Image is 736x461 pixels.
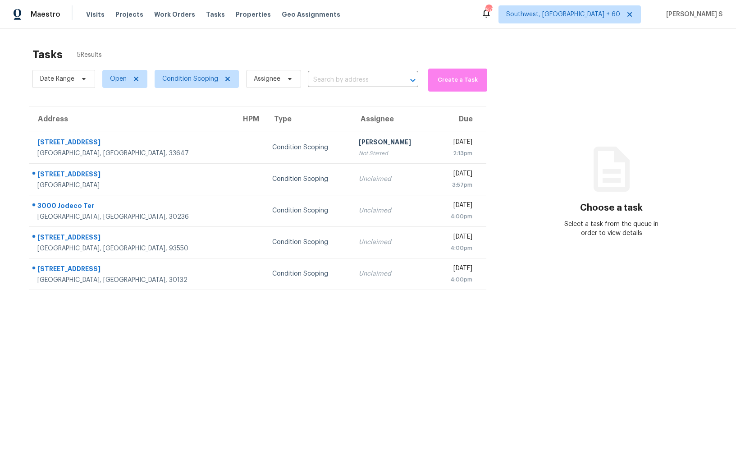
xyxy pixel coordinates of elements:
[359,138,426,149] div: [PERSON_NAME]
[272,206,344,215] div: Condition Scoping
[440,201,472,212] div: [DATE]
[359,238,426,247] div: Unclaimed
[485,5,492,14] div: 678
[115,10,143,19] span: Projects
[272,175,344,184] div: Condition Scoping
[86,10,105,19] span: Visits
[506,10,620,19] span: Southwest, [GEOGRAPHIC_DATA] + 60
[359,175,426,184] div: Unclaimed
[359,149,426,158] div: Not Started
[37,276,227,285] div: [GEOGRAPHIC_DATA], [GEOGRAPHIC_DATA], 30132
[40,74,74,83] span: Date Range
[77,51,102,60] span: 5 Results
[37,149,227,158] div: [GEOGRAPHIC_DATA], [GEOGRAPHIC_DATA], 33647
[440,232,472,244] div: [DATE]
[37,244,227,253] div: [GEOGRAPHIC_DATA], [GEOGRAPHIC_DATA], 93550
[308,73,393,87] input: Search by address
[37,170,227,181] div: [STREET_ADDRESS]
[236,10,271,19] span: Properties
[272,238,344,247] div: Condition Scoping
[580,203,643,212] h3: Choose a task
[440,244,472,253] div: 4:00pm
[37,233,227,244] div: [STREET_ADDRESS]
[29,106,234,132] th: Address
[440,212,472,221] div: 4:00pm
[428,69,487,92] button: Create a Task
[162,74,218,83] span: Condition Scoping
[31,10,60,19] span: Maestro
[37,138,227,149] div: [STREET_ADDRESS]
[359,206,426,215] div: Unclaimed
[37,264,227,276] div: [STREET_ADDRESS]
[440,264,472,275] div: [DATE]
[272,143,344,152] div: Condition Scoping
[440,138,472,149] div: [DATE]
[440,149,472,158] div: 2:13pm
[265,106,351,132] th: Type
[352,106,434,132] th: Assignee
[663,10,722,19] span: [PERSON_NAME] S
[282,10,340,19] span: Geo Assignments
[154,10,195,19] span: Work Orders
[433,106,486,132] th: Due
[440,180,472,189] div: 3:57pm
[110,74,127,83] span: Open
[32,50,63,59] h2: Tasks
[440,275,472,284] div: 4:00pm
[556,220,666,238] div: Select a task from the queue in order to view details
[37,181,227,190] div: [GEOGRAPHIC_DATA]
[433,75,483,85] span: Create a Task
[206,11,225,18] span: Tasks
[407,74,419,87] button: Open
[254,74,280,83] span: Assignee
[37,201,227,212] div: 3000 Jodeco Ter
[359,269,426,278] div: Unclaimed
[272,269,344,278] div: Condition Scoping
[234,106,265,132] th: HPM
[37,212,227,221] div: [GEOGRAPHIC_DATA], [GEOGRAPHIC_DATA], 30236
[440,169,472,180] div: [DATE]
